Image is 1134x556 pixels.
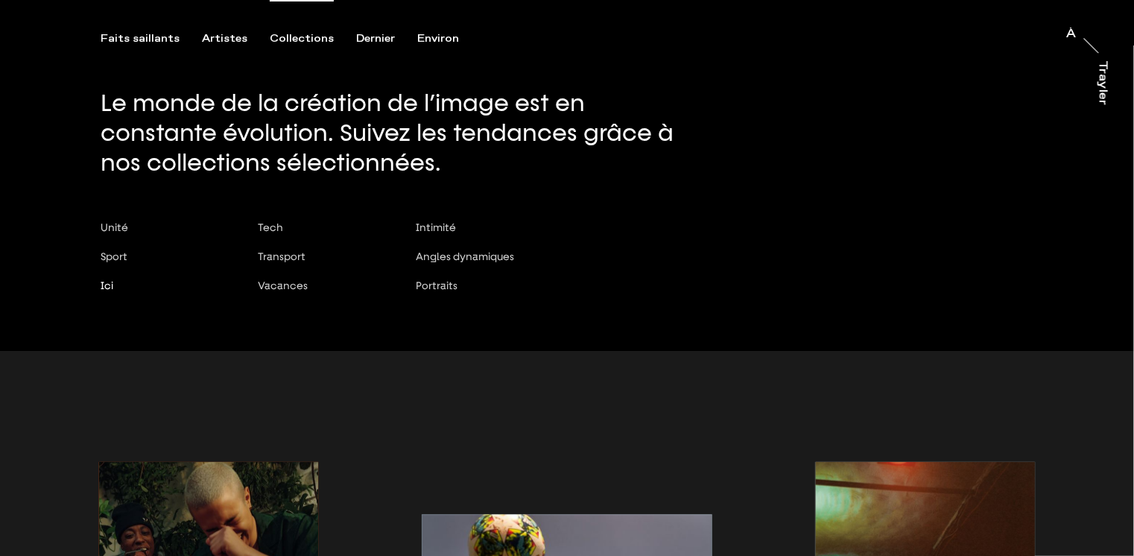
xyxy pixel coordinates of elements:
[416,250,548,279] button: Angles dynamiques
[101,32,202,45] button: Faits saillants
[416,221,548,250] button: Intimité
[259,279,308,291] span: Vacances
[259,221,384,250] button: Tech
[416,250,514,262] span: Angles dynamiques
[416,221,456,233] span: Intimité
[101,89,706,178] p: Le monde de la création de l’image est en constante évolution. Suivez les tendances grâce à nos c...
[202,32,247,45] div: Artistes
[202,32,270,45] button: Artistes
[416,279,457,291] span: Portraits
[101,250,226,279] button: Sport
[101,250,127,262] span: Sport
[101,279,113,291] span: Ici
[101,221,128,233] span: Unité
[101,32,180,45] div: Faits saillants
[259,250,384,279] button: Transport
[270,32,334,45] div: Collections
[270,32,356,45] button: Collections
[259,221,284,233] span: Tech
[416,279,548,309] button: Portraits
[356,32,417,45] button: Dernier
[101,221,226,250] button: Unité
[1067,28,1077,43] a: À
[417,32,459,45] div: Environ
[1094,60,1109,121] a: Trayler
[417,32,481,45] button: Environ
[356,32,395,45] div: Dernier
[101,279,226,309] button: Ici
[259,250,306,262] span: Transport
[259,279,384,309] button: Vacances
[1097,60,1109,105] div: Trayler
